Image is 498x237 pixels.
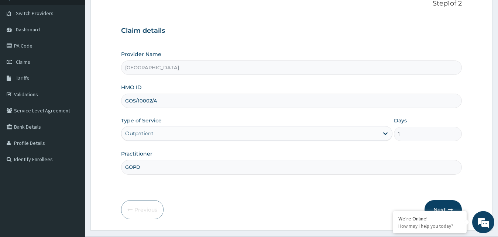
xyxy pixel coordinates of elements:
[16,59,30,65] span: Claims
[121,84,142,91] label: HMO ID
[121,150,152,157] label: Practitioner
[398,215,461,222] div: We're Online!
[14,37,30,55] img: d_794563401_company_1708531726252_794563401
[38,41,124,51] div: Chat with us now
[125,130,154,137] div: Outpatient
[4,158,141,184] textarea: Type your message and hit 'Enter'
[121,94,462,108] input: Enter HMO ID
[121,27,462,35] h3: Claim details
[16,26,40,33] span: Dashboard
[16,75,29,81] span: Tariffs
[121,4,139,21] div: Minimize live chat window
[121,160,462,174] input: Enter Name
[425,200,462,219] button: Next
[121,50,161,58] label: Provider Name
[398,223,461,229] p: How may I help you today?
[43,72,102,146] span: We're online!
[121,200,164,219] button: Previous
[394,117,407,124] label: Days
[121,117,162,124] label: Type of Service
[16,10,54,17] span: Switch Providers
